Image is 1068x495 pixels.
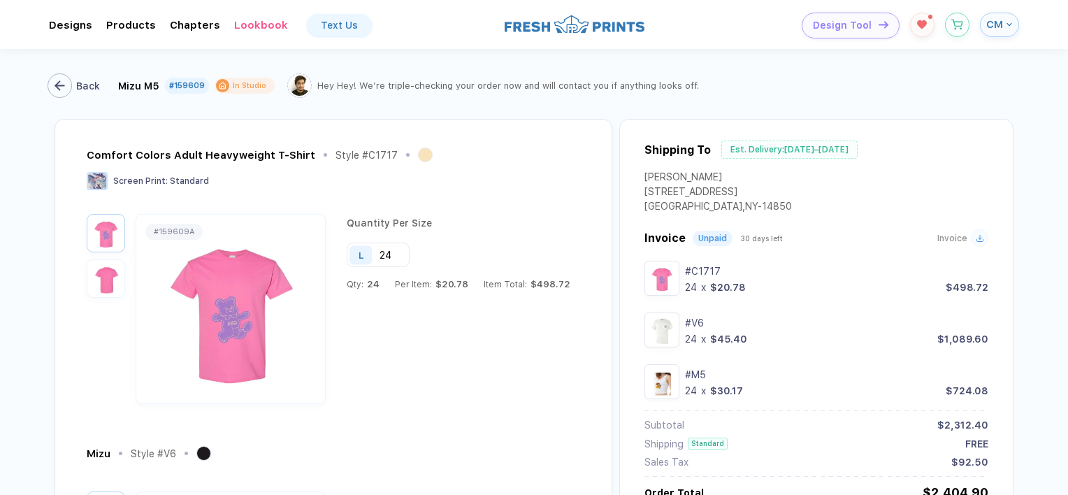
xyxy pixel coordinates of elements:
div: Shipping To [644,143,711,157]
span: Invoice [937,234,967,243]
img: logo [505,13,644,35]
sup: 1 [928,15,932,19]
img: 1758290912754uqduk_nt_front.png [648,316,676,344]
span: $20.78 [432,279,468,289]
div: Shipping [644,438,684,450]
span: 30 days left [741,234,783,243]
div: $1,089.60 [937,333,988,345]
span: CM [986,18,1003,31]
div: Standard [688,438,728,450]
div: $92.50 [951,457,988,468]
div: FREE [965,438,988,450]
img: 1758290971960wbmqd_nt_front.png [648,264,676,292]
div: Est. Delivery: [DATE]–[DATE] [721,141,858,159]
div: In Studio [233,80,266,91]
div: $724.08 [946,385,988,396]
div: Per Item: [395,279,468,289]
button: Back [50,73,103,98]
div: [GEOGRAPHIC_DATA] , NY - 14850 [644,201,792,215]
div: [STREET_ADDRESS] [644,186,792,201]
div: x [700,282,707,293]
div: 24 [685,333,697,345]
div: Subtotal [644,419,684,431]
div: DesignsToggle dropdown menu [49,19,92,31]
span: Standard [170,176,209,186]
img: Screen Print [87,172,108,190]
div: LookbookToggle dropdown menu chapters [234,19,288,31]
div: Text Us [321,20,358,31]
div: x [700,333,707,345]
img: icon [879,21,888,29]
div: Quantity Per Size [347,217,570,243]
div: Sales Tax [644,457,688,468]
div: Lookbook [234,19,288,31]
div: $30.17 [710,385,743,396]
a: Text Us [307,14,372,36]
div: #V6 [685,317,988,329]
div: #M5 [685,369,988,380]
div: $2,312.40 [937,419,988,431]
img: 1758290971960wbmqd_nt_front.png [140,227,322,391]
span: Screen Print : [113,176,168,186]
span: $498.72 [527,279,570,289]
button: CM [980,13,1019,37]
img: 1758290971960nwhyl_nt_back.png [90,263,122,294]
div: L [359,250,363,260]
img: 1758290971960wbmqd_nt_front.png [90,217,122,249]
div: # 159609A [154,227,194,236]
div: ProductsToggle dropdown menu [106,19,156,31]
div: Style # V6 [131,448,176,459]
div: 24 [685,282,697,293]
div: Unpaid [698,234,727,243]
span: 24 [363,279,380,289]
div: Mizu M5 [118,80,159,92]
div: Item Total: [484,279,570,289]
div: $45.40 [710,333,747,345]
div: #159609 [169,81,205,90]
span: Design Tool [813,20,872,31]
div: ChaptersToggle dropdown menu chapters [170,19,220,31]
div: $498.72 [946,282,988,293]
div: Comfort Colors Adult Heavyweight T-Shirt [87,149,315,162]
div: Style # C1717 [335,150,398,161]
div: x [700,385,707,396]
div: Back [76,80,100,92]
img: 1758290126473qnfrl_nt_front.png [648,368,676,396]
button: Design Toolicon [802,13,900,38]
div: [PERSON_NAME] [644,171,792,186]
img: Tariq.png [289,76,310,96]
div: 24 [685,385,697,396]
div: Hey Hey! We’re triple-checking your order now and will contact you if anything looks off. [317,80,699,91]
span: Invoice [644,231,686,245]
div: Mizu [87,447,110,460]
div: $20.78 [710,282,746,293]
div: Qty: [347,279,380,289]
div: #C1717 [685,266,988,277]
